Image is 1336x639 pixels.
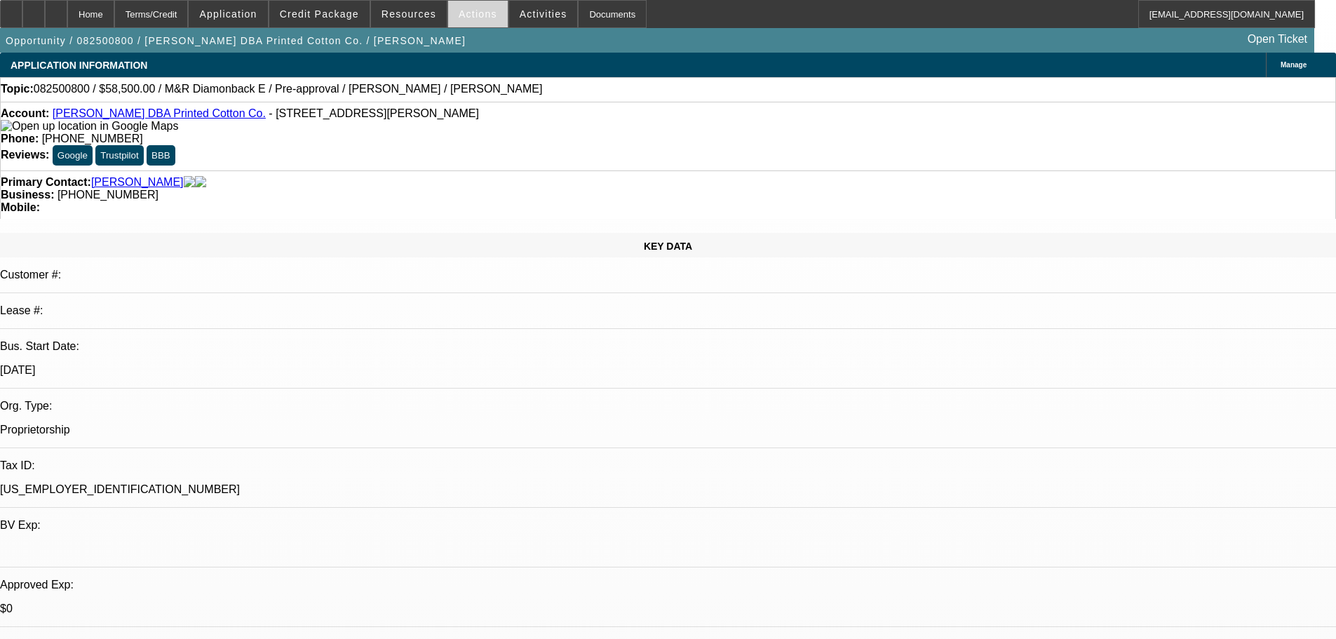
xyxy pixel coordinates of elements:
[1,176,91,189] strong: Primary Contact:
[509,1,578,27] button: Activities
[58,189,158,201] span: [PHONE_NUMBER]
[91,176,184,189] a: [PERSON_NAME]
[1,149,49,161] strong: Reviews:
[269,1,370,27] button: Credit Package
[53,145,93,166] button: Google
[280,8,359,20] span: Credit Package
[1,133,39,144] strong: Phone:
[42,133,143,144] span: [PHONE_NUMBER]
[520,8,567,20] span: Activities
[1,120,178,133] img: Open up location in Google Maps
[1,201,40,213] strong: Mobile:
[6,35,466,46] span: Opportunity / 082500800 / [PERSON_NAME] DBA Printed Cotton Co. / [PERSON_NAME]
[644,241,692,252] span: KEY DATA
[195,176,206,189] img: linkedin-icon.png
[34,83,543,95] span: 082500800 / $58,500.00 / M&R Diamonback E / Pre-approval / [PERSON_NAME] / [PERSON_NAME]
[95,145,143,166] button: Trustpilot
[448,1,508,27] button: Actions
[269,107,479,119] span: - [STREET_ADDRESS][PERSON_NAME]
[1,107,49,119] strong: Account:
[1242,27,1313,51] a: Open Ticket
[371,1,447,27] button: Resources
[199,8,257,20] span: Application
[459,8,497,20] span: Actions
[11,60,147,71] span: APPLICATION INFORMATION
[1,83,34,95] strong: Topic:
[147,145,175,166] button: BBB
[382,8,436,20] span: Resources
[1,189,54,201] strong: Business:
[1281,61,1307,69] span: Manage
[189,1,267,27] button: Application
[1,120,178,132] a: View Google Maps
[184,176,195,189] img: facebook-icon.png
[53,107,266,119] a: [PERSON_NAME] DBA Printed Cotton Co.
